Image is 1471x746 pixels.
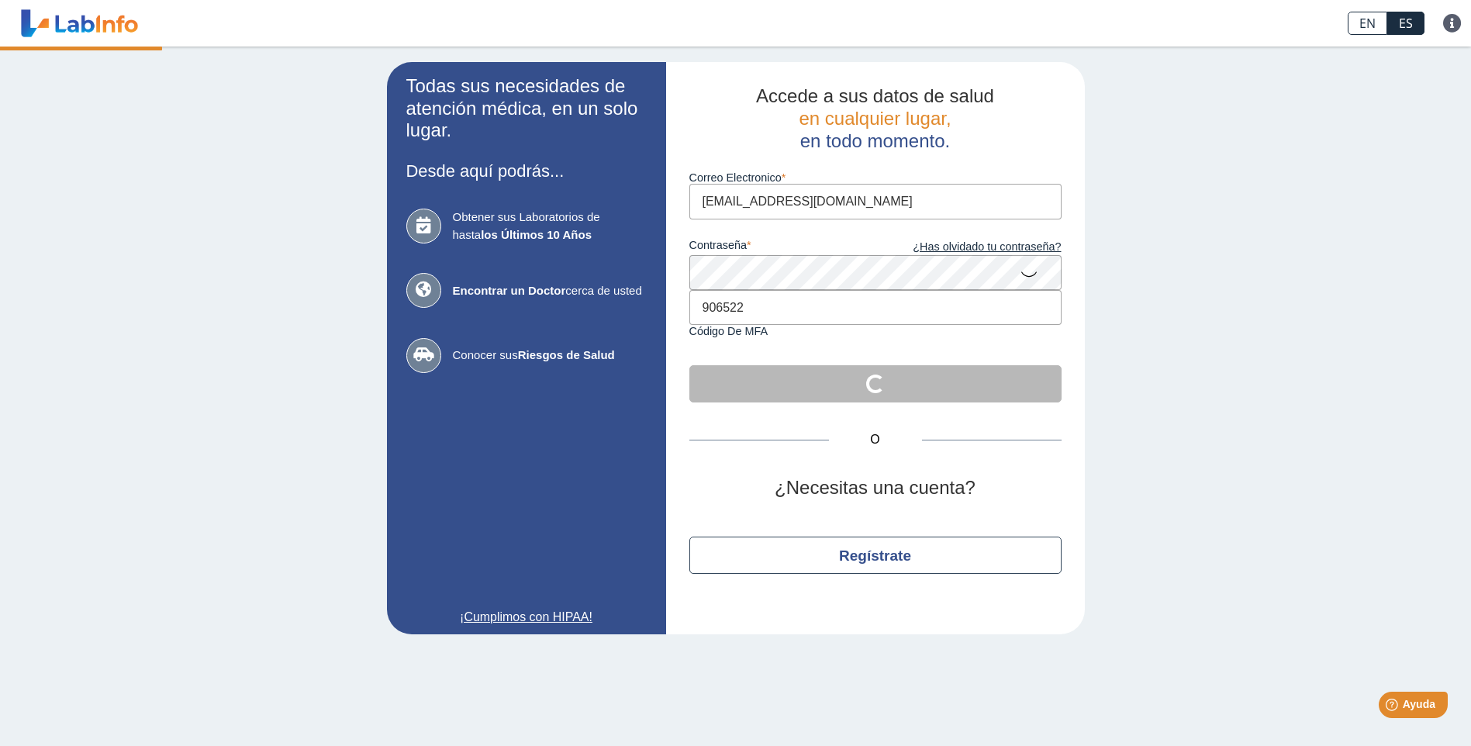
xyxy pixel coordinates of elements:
iframe: Help widget launcher [1333,686,1454,729]
label: contraseña [689,239,875,256]
a: ¿Has olvidado tu contraseña? [875,239,1062,256]
b: Riesgos de Salud [518,348,615,361]
span: Conocer sus [453,347,647,364]
span: en todo momento. [800,130,950,151]
span: Obtener sus Laboratorios de hasta [453,209,647,243]
h2: ¿Necesitas una cuenta? [689,477,1062,499]
label: Código de MFA [689,325,1062,337]
h2: Todas sus necesidades de atención médica, en un solo lugar. [406,75,647,142]
label: Correo Electronico [689,171,1062,184]
span: cerca de usted [453,282,647,300]
span: O [829,430,922,449]
span: en cualquier lugar, [799,108,951,129]
span: Accede a sus datos de salud [756,85,994,106]
b: los Últimos 10 Años [481,228,592,241]
a: ES [1387,12,1424,35]
a: EN [1348,12,1387,35]
h3: Desde aquí podrás... [406,161,647,181]
a: ¡Cumplimos con HIPAA! [406,608,647,627]
button: Regístrate [689,537,1062,574]
b: Encontrar un Doctor [453,284,566,297]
